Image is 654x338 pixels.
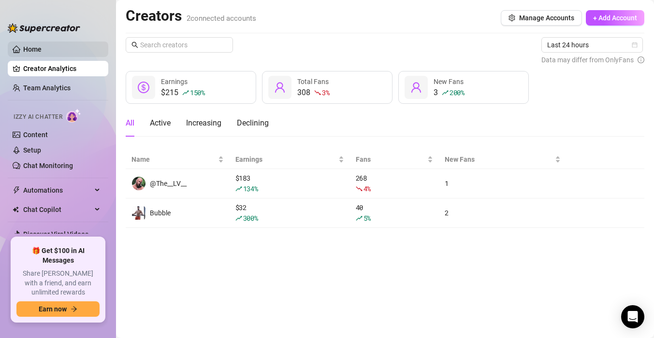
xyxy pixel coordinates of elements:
th: Name [126,150,230,169]
a: Home [23,45,42,53]
span: Earnings [161,78,188,85]
span: Izzy AI Chatter [14,113,62,122]
span: Earn now [39,305,67,313]
span: user [274,82,286,93]
span: New Fans [445,154,553,165]
span: Chat Copilot [23,202,92,217]
img: AI Chatter [66,109,81,123]
div: $ 32 [235,202,344,224]
div: 3 [434,87,465,99]
h2: Creators [126,7,256,25]
span: 2 connected accounts [187,14,256,23]
th: Earnings [230,150,350,169]
div: 268 [356,173,433,194]
div: $ 183 [235,173,344,194]
div: All [126,117,134,129]
span: Share [PERSON_NAME] with a friend, and earn unlimited rewards [16,269,100,297]
div: Active [150,117,171,129]
span: Total Fans [297,78,329,85]
span: rise [235,215,242,222]
th: New Fans [439,150,567,169]
div: 2 [445,208,561,218]
span: 150 % [190,88,205,97]
div: 40 [356,202,433,224]
span: fall [356,185,363,192]
span: Last 24 hours [547,38,637,52]
span: Manage Accounts [519,14,574,22]
img: Bubble [132,206,145,220]
button: + Add Account [586,10,644,26]
span: Automations [23,183,92,198]
span: + Add Account [593,14,637,22]
a: Setup [23,146,41,154]
a: Content [23,131,48,139]
span: rise [442,89,449,96]
span: 200 % [450,88,465,97]
span: arrow-right [71,306,77,312]
span: 300 % [243,213,258,223]
button: Earn nowarrow-right [16,301,100,317]
div: 1 [445,178,561,189]
span: user [410,82,422,93]
span: Earnings [235,154,336,165]
span: info-circle [638,55,644,65]
input: Search creators [140,40,219,50]
div: $215 [161,87,205,99]
div: 308 [297,87,329,99]
div: Declining [237,117,269,129]
img: @The__LV__ [132,177,145,190]
div: Increasing [186,117,221,129]
span: setting [509,14,515,21]
a: Creator Analytics [23,61,101,76]
span: 4 % [363,184,371,193]
button: Manage Accounts [501,10,582,26]
a: Team Analytics [23,84,71,92]
span: rise [182,89,189,96]
span: search [131,42,138,48]
span: 🎁 Get $100 in AI Messages [16,246,100,265]
span: 134 % [243,184,258,193]
span: 5 % [363,213,371,223]
span: New Fans [434,78,464,85]
div: Open Intercom Messenger [621,305,644,328]
span: dollar-circle [138,82,149,93]
th: Fans [350,150,439,169]
img: logo-BBDzfeDw.svg [8,23,80,33]
span: fall [314,89,321,96]
a: Chat Monitoring [23,162,73,169]
span: thunderbolt [13,186,20,194]
span: @The__LV__ [150,180,187,187]
span: Bubble [150,209,171,217]
img: Chat Copilot [13,206,19,213]
a: Discover Viral Videos [23,230,88,238]
span: rise [356,215,363,222]
span: Name [131,154,216,165]
span: Data may differ from OnlyFans [541,55,634,65]
span: Fans [356,154,425,165]
span: 3 % [322,88,329,97]
span: calendar [632,42,638,48]
span: rise [235,185,242,192]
